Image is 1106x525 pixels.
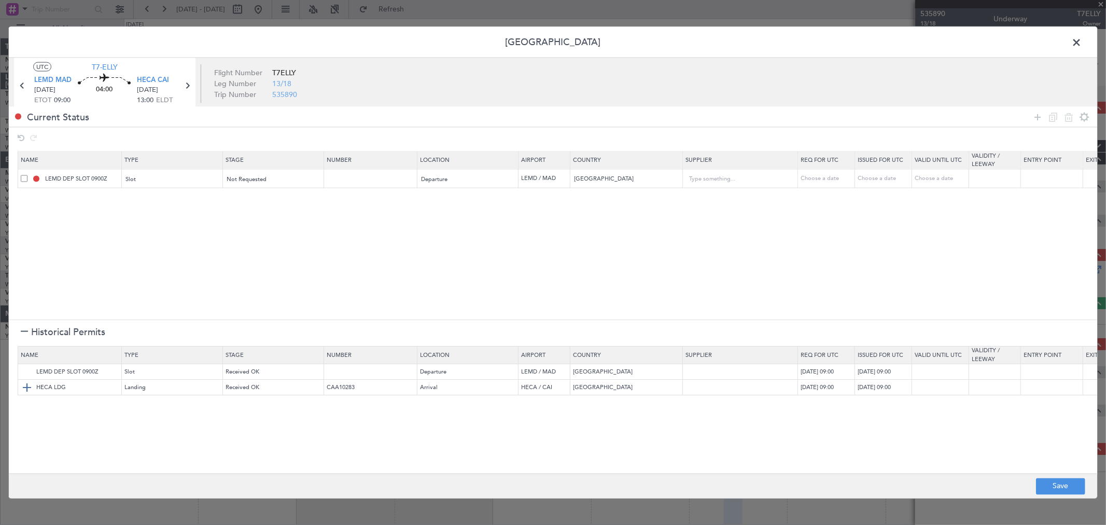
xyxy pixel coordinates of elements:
[9,27,1097,58] header: [GEOGRAPHIC_DATA]
[1024,156,1061,164] span: Entry Point
[912,347,969,365] th: Valid Until Utc
[1036,478,1085,494] button: Save
[1021,347,1083,365] th: Entry Point
[915,174,969,183] div: Choose a date
[972,151,1000,168] span: Validity / Leeway
[969,347,1021,365] th: Validity / Leeway
[915,156,962,164] span: Valid Until Utc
